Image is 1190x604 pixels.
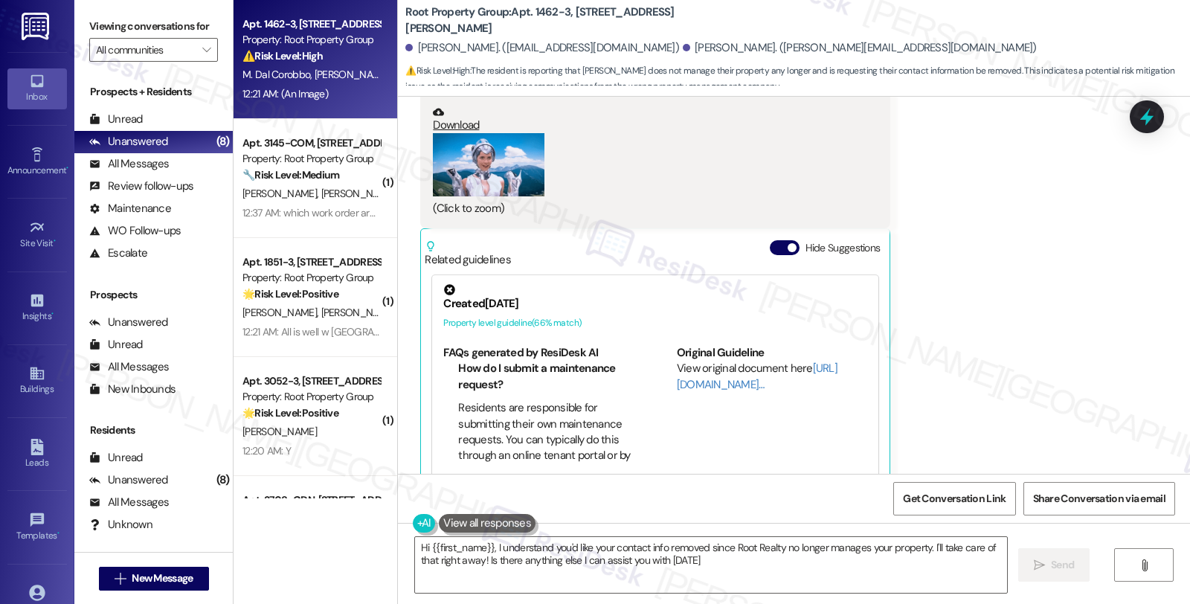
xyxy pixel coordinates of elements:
[433,133,544,196] button: Zoom image
[415,537,1007,593] textarea: Hi {{first_name}}, I understand you'd like your contact info removed since Root Realty no longer ...
[74,287,233,303] div: Prospects
[242,389,380,405] div: Property: Root Property Group
[405,65,469,77] strong: ⚠️ Risk Level: High
[89,179,193,194] div: Review follow-ups
[242,287,338,301] strong: 🌟 Risk Level: Positive
[7,68,67,109] a: Inbox
[242,406,338,420] strong: 🌟 Risk Level: Positive
[242,306,321,319] span: [PERSON_NAME]
[242,270,380,286] div: Property: Root Property Group
[57,528,59,539] span: •
[115,573,126,585] i: 
[96,38,194,62] input: All communities
[315,68,447,81] span: [PERSON_NAME] Dal Corobbo
[7,434,67,475] a: Leads
[458,400,634,496] li: Residents are responsible for submitting their own maintenance requests. You can typically do thi...
[89,359,169,375] div: All Messages
[89,495,169,510] div: All Messages
[89,337,143,353] div: Unread
[89,382,176,397] div: New Inbounds
[683,40,1037,56] div: [PERSON_NAME]. ([PERSON_NAME][EMAIL_ADDRESS][DOMAIN_NAME])
[242,492,380,508] div: Apt. 3708-GDN, [STREET_ADDRESS]
[22,13,52,40] img: ResiDesk Logo
[202,44,210,56] i: 
[89,15,218,38] label: Viewing conversations for
[242,206,447,219] div: 12:37 AM: which work order are you referring to?
[99,567,209,591] button: New Message
[458,361,634,393] li: How do I submit a maintenance request?
[242,49,323,62] strong: ⚠️ Risk Level: High
[213,469,234,492] div: (8)
[242,32,380,48] div: Property: Root Property Group
[1051,557,1074,573] span: Send
[1034,559,1045,571] i: 
[74,423,233,438] div: Residents
[677,361,837,391] a: [URL][DOMAIN_NAME]…
[89,315,168,330] div: Unanswered
[54,236,56,246] span: •
[242,444,291,457] div: 12:20 AM: Y
[893,482,1015,515] button: Get Conversation Link
[213,130,234,153] div: (8)
[89,201,171,216] div: Maintenance
[677,345,765,360] b: Original Guideline
[242,425,317,438] span: [PERSON_NAME]
[1139,559,1150,571] i: 
[433,106,674,132] a: Download
[242,87,328,100] div: 12:21 AM: (An Image)
[89,134,168,150] div: Unanswered
[242,254,380,270] div: Apt. 1851-3, [STREET_ADDRESS][PERSON_NAME]
[89,245,147,261] div: Escalate
[1018,548,1090,582] button: Send
[677,361,868,393] div: View original document here
[1023,482,1175,515] button: Share Conversation via email
[242,325,522,338] div: 12:21 AM: All is well w [GEOGRAPHIC_DATA]. Thanks for the chk in!
[242,168,339,181] strong: 🔧 Risk Level: Medium
[1033,491,1165,507] span: Share Conversation via email
[242,151,380,167] div: Property: Root Property Group
[66,163,68,173] span: •
[132,571,193,586] span: New Message
[405,4,703,36] b: Root Property Group: Apt. 1462-3, [STREET_ADDRESS][PERSON_NAME]
[405,63,1190,95] span: : The resident is reporting that [PERSON_NAME] does not manage their property any longer and is r...
[405,40,679,56] div: [PERSON_NAME]. ([EMAIL_ADDRESS][DOMAIN_NAME])
[242,16,380,32] div: Apt. 1462-3, [STREET_ADDRESS][PERSON_NAME]
[89,223,181,239] div: WO Follow-ups
[89,450,143,466] div: Unread
[7,288,67,328] a: Insights •
[443,345,598,360] b: FAQs generated by ResiDesk AI
[433,201,674,216] div: (Click to zoom)
[443,296,867,312] div: Created [DATE]
[89,472,168,488] div: Unanswered
[89,156,169,172] div: All Messages
[74,84,233,100] div: Prospects + Residents
[443,315,867,331] div: Property level guideline ( 66 % match)
[7,215,67,255] a: Site Visit •
[242,135,380,151] div: Apt. 3145-COM, [STREET_ADDRESS][PERSON_NAME]
[7,361,67,401] a: Buildings
[425,240,511,268] div: Related guidelines
[89,517,152,533] div: Unknown
[51,309,54,319] span: •
[321,187,396,200] span: [PERSON_NAME]
[321,306,396,319] span: [PERSON_NAME]
[903,491,1006,507] span: Get Conversation Link
[805,240,881,256] label: Hide Suggestions
[7,507,67,547] a: Templates •
[242,187,321,200] span: [PERSON_NAME]
[242,68,315,81] span: M. Dal Corobbo
[242,373,380,389] div: Apt. 3052-3, [STREET_ADDRESS][PERSON_NAME]
[89,112,143,127] div: Unread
